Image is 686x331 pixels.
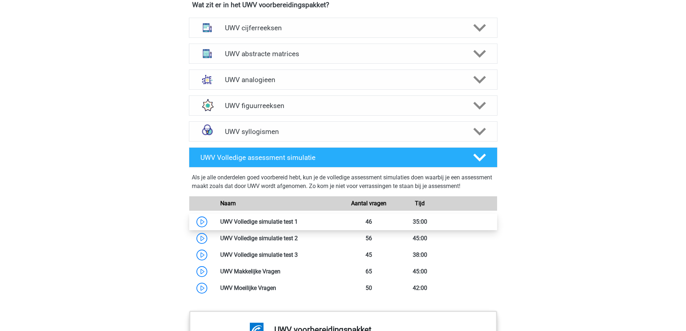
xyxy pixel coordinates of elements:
a: syllogismen UWV syllogismen [186,121,500,142]
a: analogieen UWV analogieen [186,70,500,90]
div: UWV Volledige simulatie test 3 [215,251,343,259]
div: UWV Volledige simulatie test 2 [215,234,343,243]
a: cijferreeksen UWV cijferreeksen [186,18,500,38]
h4: UWV abstracte matrices [225,50,461,58]
h4: UWV analogieen [225,76,461,84]
a: UWV Volledige assessment simulatie [186,147,500,167]
div: Aantal vragen [343,199,394,208]
h4: Wat zit er in het UWV voorbereidingspakket? [192,1,494,9]
img: abstracte matrices [198,44,217,63]
img: cijferreeksen [198,18,217,37]
div: Als je alle onderdelen goed voorbereid hebt, kun je de volledige assessment simulaties doen waarb... [192,173,495,193]
h4: UWV syllogismen [225,128,461,136]
h4: UWV Volledige assessment simulatie [200,153,461,162]
div: UWV Moeilijke Vragen [215,284,343,292]
a: abstracte matrices UWV abstracte matrices [186,44,500,64]
h4: UWV figuurreeksen [225,102,461,110]
div: Tijd [394,199,446,208]
h4: UWV cijferreeksen [225,24,461,32]
div: UWV Volledige simulatie test 1 [215,218,343,226]
div: UWV Makkelijke Vragen [215,267,343,276]
a: figuurreeksen UWV figuurreeksen [186,95,500,116]
div: Naam [215,199,343,208]
img: analogieen [198,70,217,89]
img: figuurreeksen [198,96,217,115]
img: syllogismen [198,122,217,141]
